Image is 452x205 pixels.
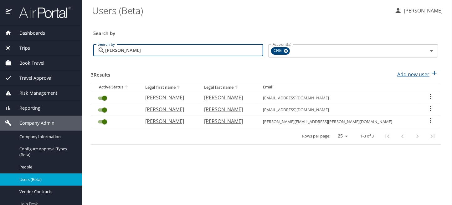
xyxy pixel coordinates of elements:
span: Trips [12,45,30,52]
button: [PERSON_NAME] [392,5,445,16]
th: Email [258,83,420,92]
p: [PERSON_NAME] [145,117,192,125]
p: [PERSON_NAME] [145,94,192,101]
span: Risk Management [12,90,57,97]
img: airportal-logo.png [12,6,71,18]
span: Company Admin [12,120,54,127]
th: Legal last name [199,83,258,92]
span: CHG [271,47,285,54]
h3: 3 Results [91,67,110,78]
button: sort [176,85,182,91]
p: [PERSON_NAME] [402,7,443,14]
button: sort [123,84,130,90]
button: sort [234,85,240,91]
td: [EMAIL_ADDRESS][DOMAIN_NAME] [258,104,420,116]
table: User Search Table [91,83,441,145]
p: [PERSON_NAME] [204,117,250,125]
span: Vendor Contracts [19,189,74,195]
span: Dashboards [12,30,45,37]
p: Rows per page: [302,134,330,138]
select: rows per page [333,131,350,141]
button: Add new user [395,67,441,81]
div: CHG [271,47,290,55]
td: [EMAIL_ADDRESS][DOMAIN_NAME] [258,92,420,104]
p: [PERSON_NAME] [145,106,192,113]
input: Search by name or email [105,44,263,56]
h3: Search by [93,26,438,37]
h1: Users (Beta) [92,1,389,20]
img: icon-airportal.png [6,6,12,18]
span: Reporting [12,105,40,112]
th: Active Status [91,83,140,92]
span: Company Information [19,134,74,140]
p: 1-3 of 3 [360,134,374,138]
span: Travel Approval [12,75,53,82]
button: Open [427,47,436,55]
p: [PERSON_NAME] [204,106,250,113]
span: Configure Approval Types (Beta) [19,146,74,158]
span: Users (Beta) [19,177,74,182]
span: Book Travel [12,60,44,67]
p: [PERSON_NAME] [204,94,250,101]
th: Legal first name [140,83,199,92]
p: Add new user [397,71,429,78]
span: People [19,164,74,170]
td: [PERSON_NAME][EMAIL_ADDRESS][PERSON_NAME][DOMAIN_NAME] [258,116,420,128]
